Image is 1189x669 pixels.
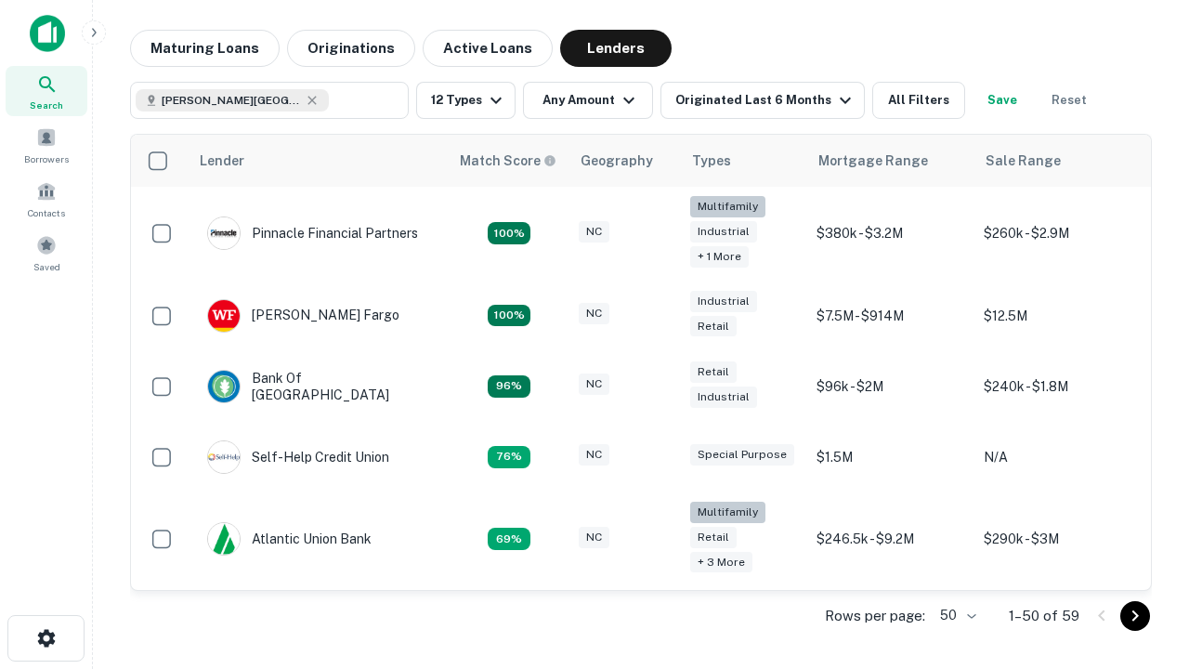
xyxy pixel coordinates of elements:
img: capitalize-icon.png [30,15,65,52]
div: Bank Of [GEOGRAPHIC_DATA] [207,370,430,403]
td: $246.5k - $9.2M [807,492,974,586]
div: Matching Properties: 10, hasApolloMatch: undefined [488,528,530,550]
div: [PERSON_NAME] Fargo [207,299,399,333]
div: Sale Range [986,150,1061,172]
div: Atlantic Union Bank [207,522,372,556]
div: NC [579,444,609,466]
a: Search [6,66,87,116]
th: Lender [189,135,449,187]
a: Saved [6,228,87,278]
button: Go to next page [1120,601,1150,631]
span: Search [30,98,63,112]
a: Contacts [6,174,87,224]
div: NC [579,374,609,395]
td: $7.5M - $914M [807,281,974,351]
div: Matching Properties: 11, hasApolloMatch: undefined [488,446,530,468]
div: + 3 more [690,552,752,573]
div: Lender [200,150,244,172]
div: Multifamily [690,502,765,523]
div: Geography [581,150,653,172]
div: Retail [690,361,737,383]
td: $260k - $2.9M [974,187,1142,281]
td: $1.5M [807,422,974,492]
button: Originated Last 6 Months [660,82,865,119]
button: Lenders [560,30,672,67]
button: 12 Types [416,82,516,119]
img: picture [208,217,240,249]
th: Geography [569,135,681,187]
span: [PERSON_NAME][GEOGRAPHIC_DATA], [GEOGRAPHIC_DATA] [162,92,301,109]
p: 1–50 of 59 [1009,605,1079,627]
button: Active Loans [423,30,553,67]
div: NC [579,527,609,548]
img: picture [208,523,240,555]
div: 50 [933,602,979,629]
button: Originations [287,30,415,67]
th: Sale Range [974,135,1142,187]
span: Saved [33,259,60,274]
td: $12.5M [974,281,1142,351]
div: Originated Last 6 Months [675,89,856,111]
div: Retail [690,316,737,337]
th: Capitalize uses an advanced AI algorithm to match your search with the best lender. The match sco... [449,135,569,187]
button: Any Amount [523,82,653,119]
td: $240k - $1.8M [974,351,1142,422]
button: All Filters [872,82,965,119]
div: Multifamily [690,196,765,217]
h6: Match Score [460,151,553,171]
div: NC [579,303,609,324]
span: Contacts [28,205,65,220]
div: Matching Properties: 14, hasApolloMatch: undefined [488,375,530,398]
button: Save your search to get updates of matches that match your search criteria. [973,82,1032,119]
a: Borrowers [6,120,87,170]
p: Rows per page: [825,605,925,627]
div: Self-help Credit Union [207,440,389,474]
button: Maturing Loans [130,30,280,67]
div: Special Purpose [690,444,794,466]
div: + 1 more [690,246,749,268]
iframe: Chat Widget [1096,520,1189,610]
div: Retail [690,527,737,548]
div: Mortgage Range [818,150,928,172]
td: $290k - $3M [974,492,1142,586]
div: Industrial [690,387,757,408]
div: NC [579,221,609,243]
th: Mortgage Range [807,135,974,187]
div: Matching Properties: 15, hasApolloMatch: undefined [488,305,530,327]
img: picture [208,441,240,473]
td: N/A [974,422,1142,492]
div: Industrial [690,221,757,243]
div: Pinnacle Financial Partners [207,216,418,250]
div: Types [692,150,731,172]
div: Capitalize uses an advanced AI algorithm to match your search with the best lender. The match sco... [460,151,556,171]
div: Industrial [690,291,757,312]
td: $96k - $2M [807,351,974,422]
th: Types [681,135,807,187]
button: Reset [1039,82,1099,119]
img: picture [208,371,240,402]
td: $380k - $3.2M [807,187,974,281]
img: picture [208,300,240,332]
span: Borrowers [24,151,69,166]
div: Matching Properties: 26, hasApolloMatch: undefined [488,222,530,244]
